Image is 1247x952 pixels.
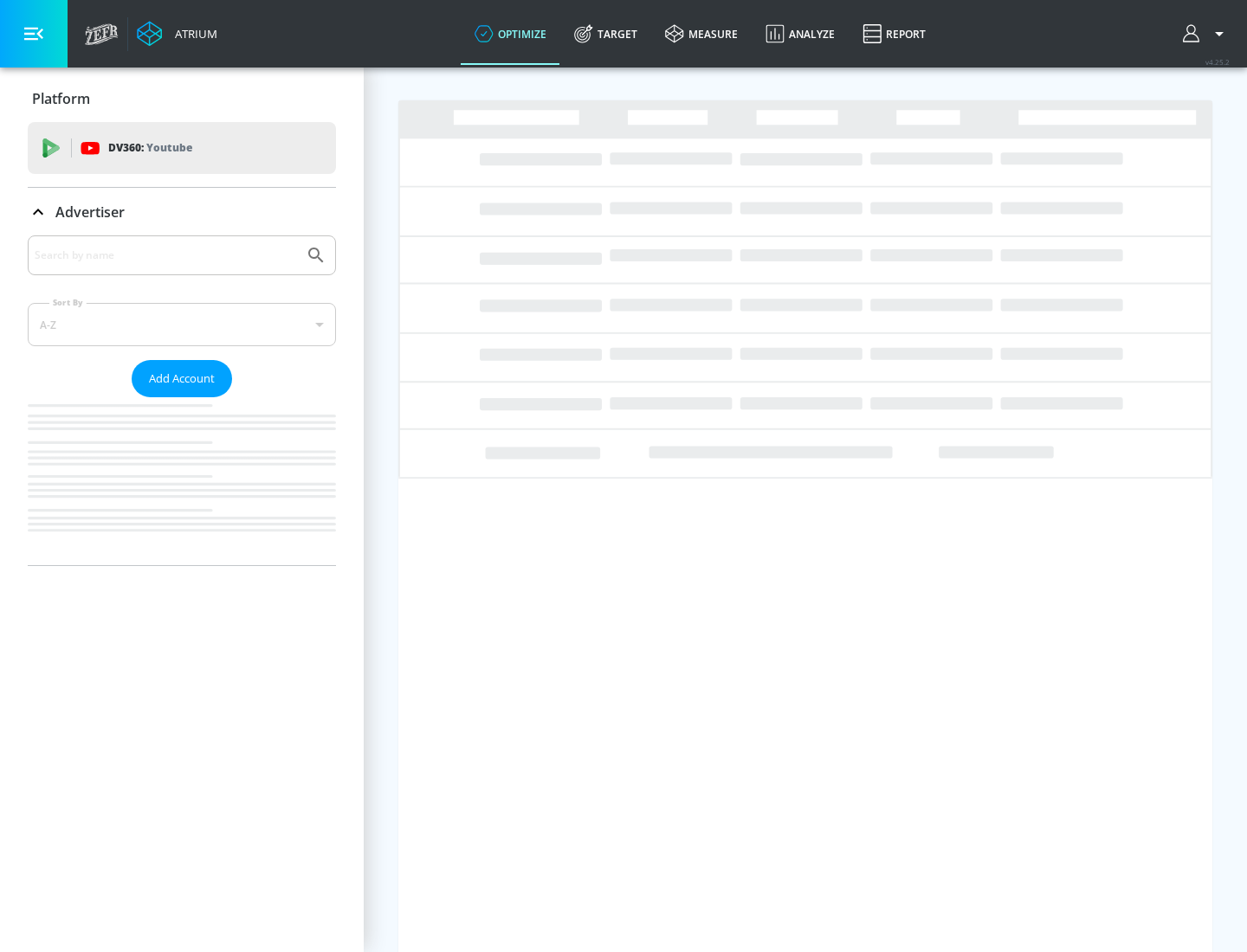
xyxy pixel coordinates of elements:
a: Atrium [137,21,217,47]
span: Add Account [149,369,215,389]
p: Advertiser [55,203,125,222]
a: Report [849,3,940,65]
div: Platform [28,74,336,123]
div: DV360: Youtube [28,122,336,174]
p: DV360: [108,138,192,158]
div: Atrium [168,26,217,42]
a: optimize [461,3,560,65]
a: measure [651,3,752,65]
a: Analyze [752,3,849,65]
p: Platform [32,89,90,108]
label: Sort By [49,297,87,308]
div: A-Z [28,303,336,346]
span: v 4.25.2 [1205,57,1230,67]
div: Advertiser [28,235,336,565]
button: Add Account [132,360,232,397]
a: Target [560,3,651,65]
input: Search by name [35,244,297,267]
div: Advertiser [28,188,336,236]
nav: list of Advertiser [28,397,336,565]
p: Youtube [146,138,192,157]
